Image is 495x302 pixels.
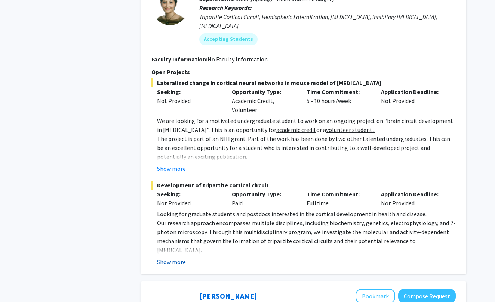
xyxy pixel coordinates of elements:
button: Show more [157,164,186,173]
p: Seeking: [157,87,221,96]
div: Academic Credit, Volunteer [226,87,301,114]
p: Application Deadline: [381,87,445,96]
div: Not Provided [375,190,450,208]
p: Seeking: [157,190,221,199]
u: academic credit [276,126,316,133]
b: Faculty Information: [151,55,207,63]
button: Show more [157,257,186,266]
div: Not Provided [157,96,221,105]
div: Fulltime [301,190,376,208]
div: Not Provided [157,199,221,208]
iframe: Chat [6,268,32,296]
span: Lateralized change in cortical neural networks in mouse model of [MEDICAL_DATA] [151,78,456,87]
p: Time Commitment: [307,87,370,96]
div: Paid [226,190,301,208]
p: Open Projects [151,67,456,76]
p: Application Deadline: [381,190,445,199]
p: Opportunity Type: [232,87,295,96]
div: Not Provided [375,87,450,114]
p: Looking for graduate students and postdocs interested in the cortical development in health and d... [157,209,456,218]
p: Time Commitment: [307,190,370,199]
b: Research Keywords: [199,4,252,12]
u: volunteer student . [326,126,375,133]
mat-chip: Accepting Students [199,33,258,45]
p: The project is part of an NIH grant. Part of the work has been done by two other talented undergr... [157,134,456,161]
p: We are looking for a motivated undergraduate student to work on an ongoing project on “brain circ... [157,116,456,134]
div: 5 - 10 hours/week [301,87,376,114]
p: Our research approach encompasses multiple disciplines, including biochemistry, genetics, electro... [157,218,456,254]
div: Tripartite Cortical Circuit, Hemispheric Lateralization, [MEDICAL_DATA], Inhibitory [MEDICAL_DATA... [199,12,456,30]
p: Opportunity Type: [232,190,295,199]
span: Development of tripartite cortical circuit [151,181,456,190]
a: [PERSON_NAME] [199,291,257,301]
span: No Faculty Information [207,55,268,63]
